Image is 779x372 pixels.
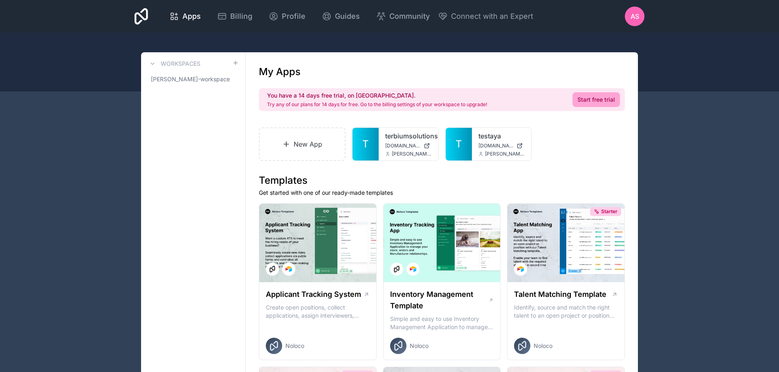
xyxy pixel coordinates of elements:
[161,60,200,68] h3: Workspaces
[151,75,230,83] span: [PERSON_NAME]-workspace
[282,11,305,22] span: Profile
[148,59,200,69] a: Workspaces
[446,128,472,160] a: T
[514,303,618,320] p: Identify, source and match the right talent to an open project or position with our Talent Matchi...
[478,131,525,141] a: testaya
[262,7,312,25] a: Profile
[451,11,533,22] span: Connect with an Expert
[534,342,552,350] span: Noloco
[230,11,252,22] span: Billing
[267,91,487,100] h2: You have a 14 days free trial, on [GEOGRAPHIC_DATA].
[601,208,617,215] span: Starter
[352,128,379,160] a: T
[385,143,420,149] span: [DOMAIN_NAME]
[514,289,606,300] h1: Talent Matching Template
[285,266,292,272] img: Airtable Logo
[259,65,301,78] h1: My Apps
[438,11,533,22] button: Connect with an Expert
[370,7,436,25] a: Community
[148,72,239,87] a: [PERSON_NAME]-workspace
[315,7,366,25] a: Guides
[456,138,462,151] span: T
[385,131,432,141] a: terbiumsolutions
[285,342,304,350] span: Noloco
[259,189,625,197] p: Get started with one of our ready-made templates
[390,289,488,312] h1: Inventory Management Template
[478,143,525,149] a: [DOMAIN_NAME]
[410,342,429,350] span: Noloco
[266,289,361,300] h1: Applicant Tracking System
[410,266,416,272] img: Airtable Logo
[572,92,620,107] a: Start free trial
[362,138,369,151] span: T
[259,174,625,187] h1: Templates
[211,7,259,25] a: Billing
[485,151,525,157] span: [PERSON_NAME][EMAIL_ADDRESS][DOMAIN_NAME]
[335,11,360,22] span: Guides
[631,11,639,21] span: AS
[182,11,201,22] span: Apps
[478,143,514,149] span: [DOMAIN_NAME]
[259,127,346,161] a: New App
[385,143,432,149] a: [DOMAIN_NAME]
[517,266,524,272] img: Airtable Logo
[163,7,207,25] a: Apps
[389,11,430,22] span: Community
[392,151,432,157] span: [PERSON_NAME][EMAIL_ADDRESS][DOMAIN_NAME]
[266,303,370,320] p: Create open positions, collect applications, assign interviewers, centralise candidate feedback a...
[390,315,494,331] p: Simple and easy to use Inventory Management Application to manage your stock, orders and Manufact...
[267,101,487,108] p: Try any of our plans for 14 days for free. Go to the billing settings of your workspace to upgrade!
